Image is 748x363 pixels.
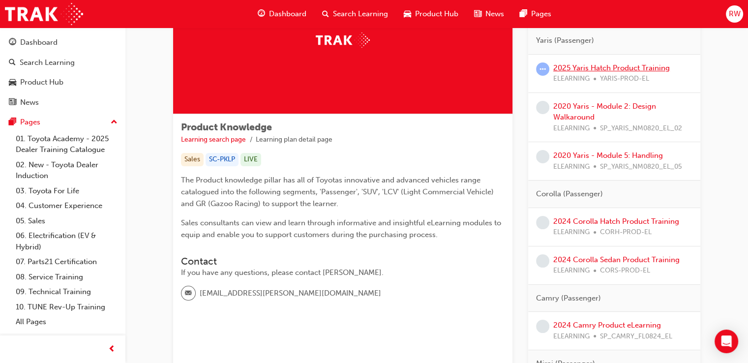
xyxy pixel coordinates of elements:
div: SC-PKLP [206,153,239,166]
a: Product Hub [4,73,121,91]
button: RW [726,5,743,23]
span: learningRecordVerb_NONE-icon [536,254,549,268]
span: ELEARNING [553,161,590,173]
a: 03. Toyota For Life [12,183,121,199]
a: 04. Customer Experience [12,198,121,213]
div: Sales [181,153,204,166]
a: 10. TUNE Rev-Up Training [12,300,121,315]
span: CORS-PROD-EL [600,265,650,276]
a: 2020 Yaris - Module 5: Handling [553,151,663,160]
span: news-icon [474,8,481,20]
a: Dashboard [4,33,121,52]
span: ELEARNING [553,227,590,238]
div: News [20,97,39,108]
span: YARIS-PROD-EL [600,73,649,85]
a: All Pages [12,314,121,330]
a: News [4,93,121,112]
span: Search Learning [333,8,388,20]
span: SP_YARIS_NM0820_EL_05 [600,161,682,173]
a: 2024 Camry Product eLearning [553,321,661,330]
span: [EMAIL_ADDRESS][PERSON_NAME][DOMAIN_NAME] [200,288,381,299]
div: Dashboard [20,37,58,48]
a: 07. Parts21 Certification [12,254,121,270]
a: 02. New - Toyota Dealer Induction [12,157,121,183]
span: car-icon [9,78,16,87]
a: 08. Service Training [12,270,121,285]
a: guage-iconDashboard [250,4,314,24]
span: ELEARNING [553,123,590,134]
span: ELEARNING [553,331,590,342]
a: 2024 Corolla Sedan Product Training [553,255,680,264]
span: Sales consultants can view and learn through informative and insightful eLearning modules to equi... [181,218,503,239]
span: SP_YARIS_NM0820_EL_02 [600,123,682,134]
button: Pages [4,113,121,131]
span: pages-icon [9,118,16,127]
span: learningRecordVerb_NONE-icon [536,320,549,333]
a: 2020 Yaris - Module 2: Design Walkaround [553,102,656,122]
span: SP_CAMRY_FL0824_EL [600,331,672,342]
a: Search Learning [4,54,121,72]
span: guage-icon [258,8,265,20]
span: learningRecordVerb_NONE-icon [536,216,549,229]
span: car-icon [404,8,411,20]
a: 05. Sales [12,213,121,229]
span: CORH-PROD-EL [600,227,652,238]
span: Pages [531,8,551,20]
img: Trak [316,32,370,48]
span: Dashboard [269,8,306,20]
img: Trak [5,3,83,25]
span: learningRecordVerb_NONE-icon [536,101,549,114]
a: Learning search page [181,135,246,144]
span: learningRecordVerb_NONE-icon [536,150,549,163]
span: learningRecordVerb_ATTEMPT-icon [536,62,549,76]
a: news-iconNews [466,4,512,24]
span: Camry (Passenger) [536,293,601,304]
a: pages-iconPages [512,4,559,24]
button: DashboardSearch LearningProduct HubNews [4,31,121,113]
a: 01. Toyota Academy - 2025 Dealer Training Catalogue [12,131,121,157]
span: up-icon [111,116,118,129]
a: 09. Technical Training [12,284,121,300]
span: ELEARNING [553,73,590,85]
span: pages-icon [520,8,527,20]
div: If you have any questions, please contact [PERSON_NAME]. [181,267,505,278]
a: search-iconSearch Learning [314,4,396,24]
div: Open Intercom Messenger [715,330,738,353]
a: 2025 Yaris Hatch Product Training [553,63,670,72]
span: search-icon [322,8,329,20]
span: Yaris (Passenger) [536,35,594,46]
span: prev-icon [108,343,116,356]
span: Product Knowledge [181,121,272,133]
div: Pages [20,117,40,128]
span: news-icon [9,98,16,107]
div: Product Hub [20,77,63,88]
a: car-iconProduct Hub [396,4,466,24]
a: 06. Electrification (EV & Hybrid) [12,228,121,254]
h3: Contact [181,256,505,267]
span: The Product knowledge pillar has all of Toyotas innovative and advanced vehicles range catalogued... [181,176,496,208]
div: Search Learning [20,57,75,68]
span: ELEARNING [553,265,590,276]
span: email-icon [185,287,192,300]
div: LIVE [240,153,261,166]
span: News [485,8,504,20]
span: search-icon [9,59,16,67]
a: 2024 Corolla Hatch Product Training [553,217,679,226]
span: Product Hub [415,8,458,20]
li: Learning plan detail page [256,134,332,146]
span: Corolla (Passenger) [536,188,603,200]
span: guage-icon [9,38,16,47]
span: RW [728,8,740,20]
